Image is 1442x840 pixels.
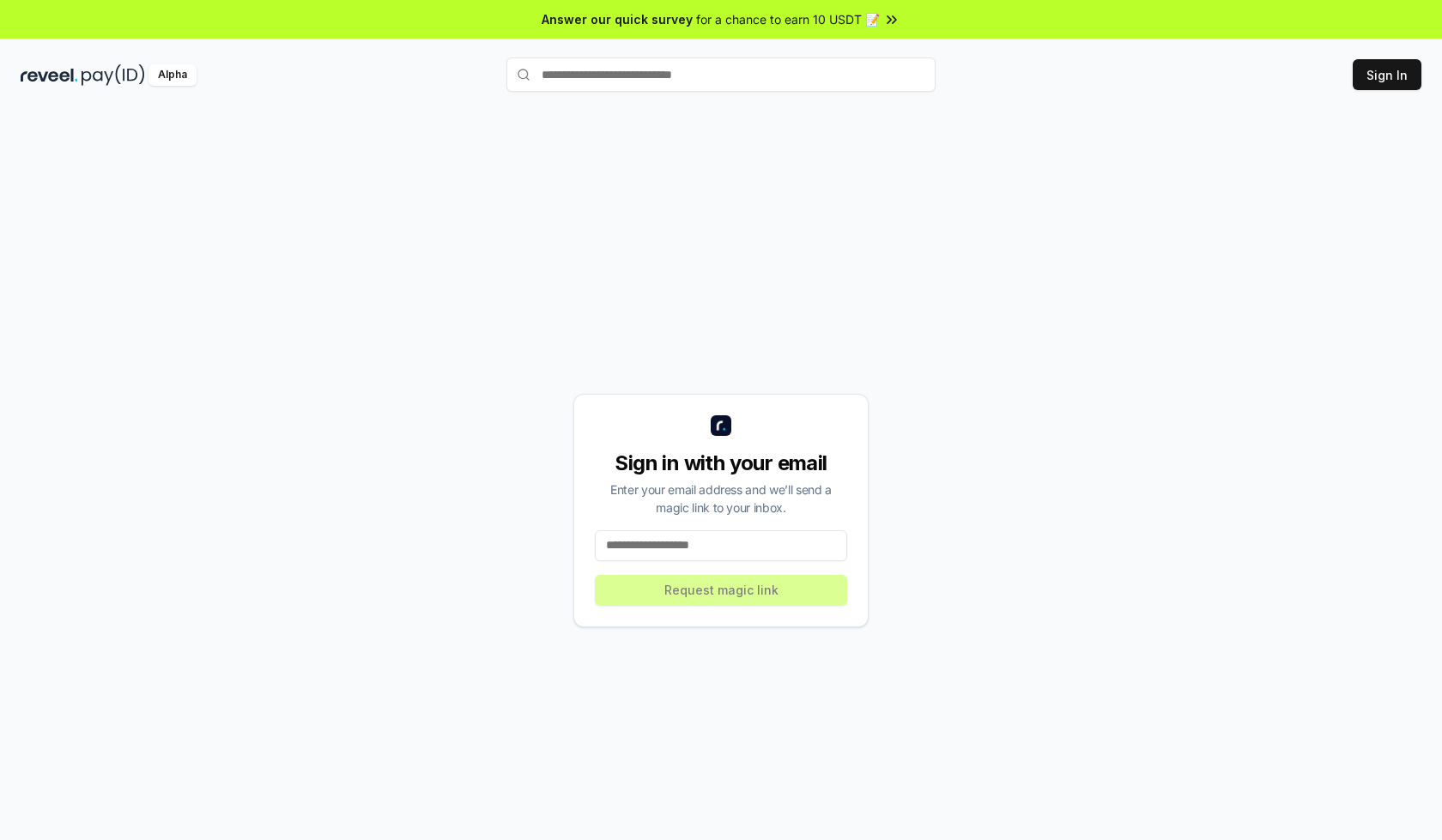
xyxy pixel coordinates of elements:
[82,64,145,86] img: pay_id
[21,64,78,86] img: reveel_dark
[542,10,693,28] span: Answer our quick survey
[711,415,731,436] img: logo_small
[696,10,880,28] span: for a chance to earn 10 USDT 📝
[148,64,197,86] div: Alpha
[595,480,847,517] div: Enter your email address and we’ll send a magic link to your inbox.
[595,450,847,477] div: Sign in with your email
[1353,59,1421,90] button: Sign In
